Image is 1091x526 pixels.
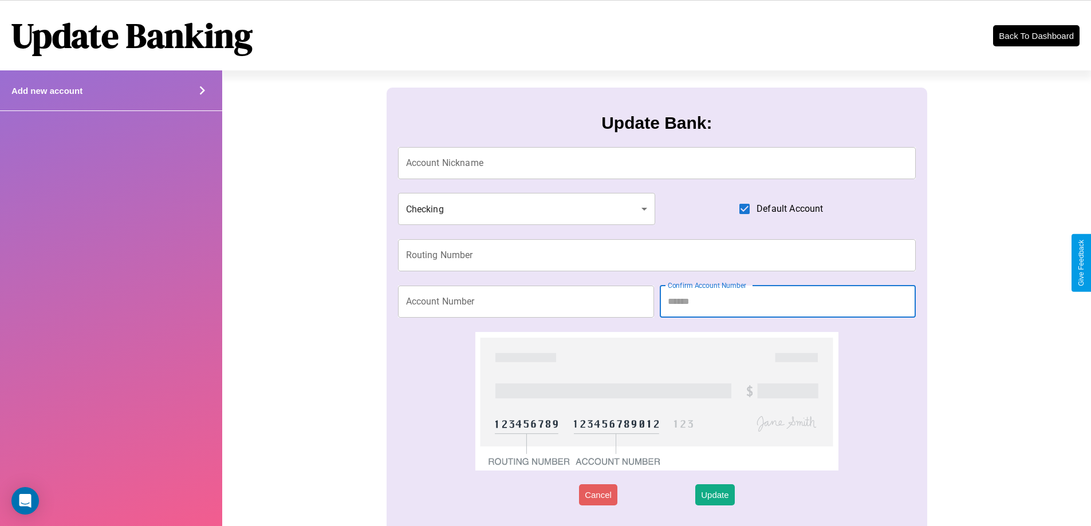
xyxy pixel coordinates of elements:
[993,25,1080,46] button: Back To Dashboard
[601,113,712,133] h3: Update Bank:
[695,484,734,505] button: Update
[1077,240,1085,286] div: Give Feedback
[11,12,253,59] h1: Update Banking
[668,280,746,290] label: Confirm Account Number
[475,332,838,470] img: check
[757,202,823,216] span: Default Account
[579,484,617,505] button: Cancel
[11,487,39,515] div: Open Intercom Messenger
[11,86,82,96] h4: Add new account
[398,193,656,225] div: Checking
